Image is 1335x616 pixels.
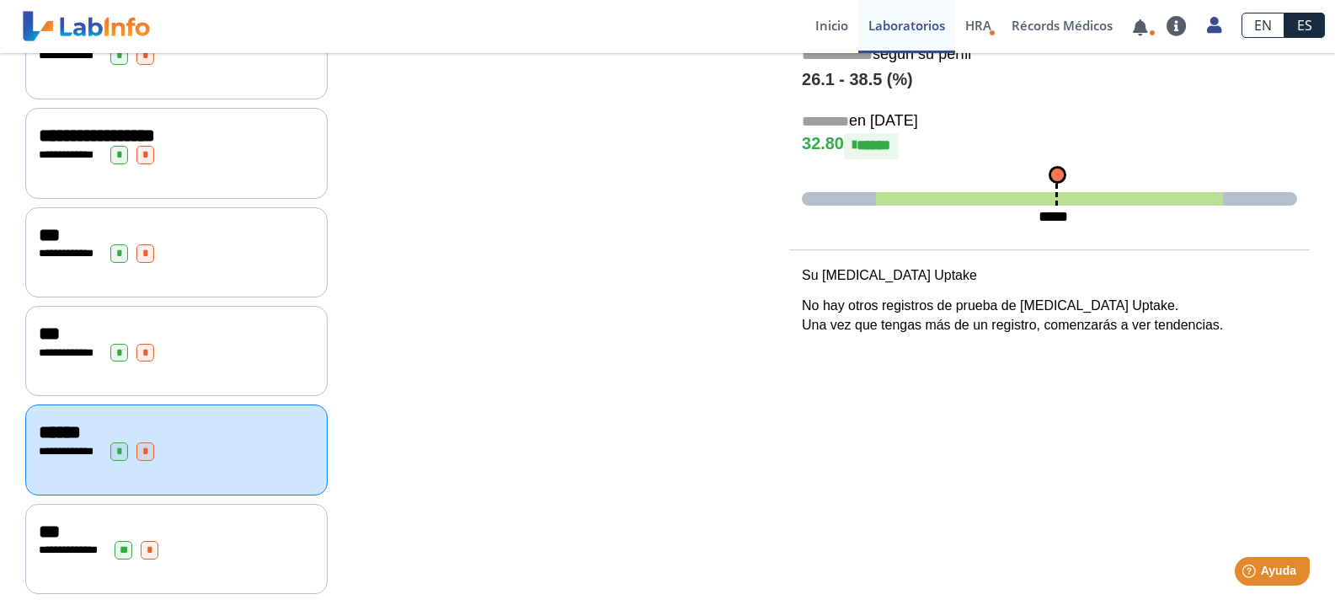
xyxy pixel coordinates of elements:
[802,46,1297,65] h5: según su perfil
[1284,13,1325,38] a: ES
[1185,550,1316,597] iframe: Help widget launcher
[802,133,1297,158] h4: 32.80
[802,296,1297,336] p: No hay otros registros de prueba de [MEDICAL_DATA] Uptake. Una vez que tengas más de un registro,...
[965,17,991,34] span: HRA
[1242,13,1284,38] a: EN
[802,112,1297,131] h5: en [DATE]
[802,265,1297,286] p: Su [MEDICAL_DATA] Uptake
[802,70,1297,90] h4: 26.1 - 38.5 (%)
